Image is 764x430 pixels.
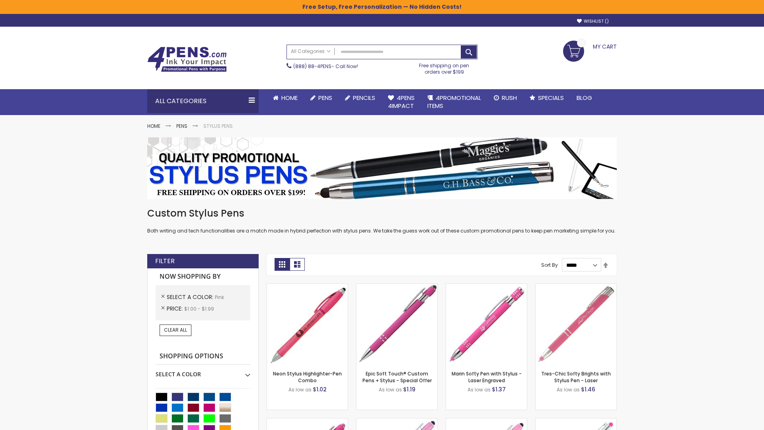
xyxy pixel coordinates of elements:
[147,207,617,235] div: Both writing and tech functionalities are a match made in hybrid perfection with stylus pens. We ...
[538,94,564,102] span: Specials
[581,385,595,393] span: $1.46
[155,257,175,266] strong: Filter
[523,89,570,107] a: Specials
[267,418,348,425] a: Ellipse Softy Brights with Stylus Pen - Laser-Pink
[147,137,617,199] img: Stylus Pens
[160,324,191,336] a: Clear All
[291,48,331,55] span: All Categories
[536,283,616,290] a: Tres-Chic Softy Brights with Stylus Pen - Laser-Pink
[147,123,160,129] a: Home
[357,283,437,290] a: 4P-MS8B-Pink
[388,94,415,110] span: 4Pens 4impact
[446,418,527,425] a: Ellipse Stylus Pen - ColorJet-Pink
[267,284,348,365] img: Neon Stylus Highlighter-Pen Combo-Pink
[339,89,382,107] a: Pencils
[313,385,327,393] span: $1.02
[541,370,611,383] a: Tres-Chic Softy Brights with Stylus Pen - Laser
[203,123,233,129] strong: Stylus Pens
[288,386,312,393] span: As low as
[147,207,617,220] h1: Custom Stylus Pens
[176,123,187,129] a: Pens
[156,268,250,285] strong: Now Shopping by
[411,59,478,75] div: Free shipping on pen orders over $199
[446,284,527,365] img: Marin Softy Pen with Stylus - Laser Engraved-Pink
[382,89,421,115] a: 4Pens4impact
[215,294,224,301] span: Pink
[492,385,506,393] span: $1.37
[275,258,290,271] strong: Grid
[502,94,517,102] span: Rush
[293,63,331,70] a: (888) 88-4PENS
[577,94,592,102] span: Blog
[147,47,227,72] img: 4Pens Custom Pens and Promotional Products
[570,89,598,107] a: Blog
[468,386,491,393] span: As low as
[403,385,415,393] span: $1.19
[536,418,616,425] a: Tres-Chic Softy with Stylus Top Pen - ColorJet-Pink
[273,370,342,383] a: Neon Stylus Highlighter-Pen Combo
[452,370,522,383] a: Marin Softy Pen with Stylus - Laser Engraved
[446,283,527,290] a: Marin Softy Pen with Stylus - Laser Engraved-Pink
[536,284,616,365] img: Tres-Chic Softy Brights with Stylus Pen - Laser-Pink
[379,386,402,393] span: As low as
[281,94,298,102] span: Home
[287,45,335,58] a: All Categories
[487,89,523,107] a: Rush
[267,283,348,290] a: Neon Stylus Highlighter-Pen Combo-Pink
[557,386,580,393] span: As low as
[357,418,437,425] a: Ellipse Stylus Pen - LaserMax-Pink
[267,89,304,107] a: Home
[353,94,375,102] span: Pencils
[363,370,432,383] a: Epic Soft Touch® Custom Pens + Stylus - Special Offer
[156,365,250,378] div: Select A Color
[167,293,215,301] span: Select A Color
[184,305,214,312] span: $1.00 - $1.99
[293,63,358,70] span: - Call Now!
[577,18,609,24] a: Wishlist
[304,89,339,107] a: Pens
[147,89,259,113] div: All Categories
[421,89,487,115] a: 4PROMOTIONALITEMS
[357,284,437,365] img: 4P-MS8B-Pink
[541,262,558,268] label: Sort By
[156,348,250,365] strong: Shopping Options
[318,94,332,102] span: Pens
[167,305,184,313] span: Price
[427,94,481,110] span: 4PROMOTIONAL ITEMS
[164,326,187,333] span: Clear All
